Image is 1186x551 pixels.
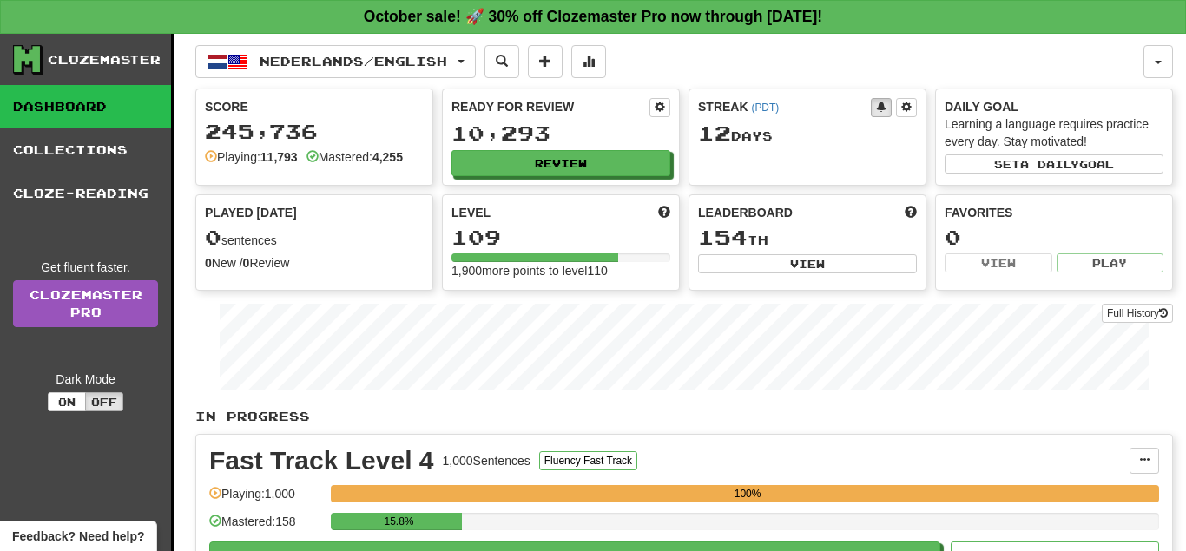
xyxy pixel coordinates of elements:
[451,150,670,176] button: Review
[243,256,250,270] strong: 0
[945,226,1163,248] div: 0
[205,226,424,249] div: sentences
[306,148,403,166] div: Mastered:
[13,371,158,388] div: Dark Mode
[205,204,297,221] span: Played [DATE]
[571,45,606,78] button: More stats
[451,204,491,221] span: Level
[945,253,1052,272] button: View
[1102,304,1173,323] button: Full History
[13,280,158,327] a: ClozemasterPro
[698,121,731,145] span: 12
[260,150,298,164] strong: 11,793
[698,122,917,145] div: Day s
[209,448,434,474] div: Fast Track Level 4
[698,225,748,249] span: 154
[85,392,123,411] button: Off
[528,45,563,78] button: Add sentence to collection
[945,154,1163,174] button: Seta dailygoal
[1057,253,1164,272] button: Play
[751,102,779,114] a: (PDT)
[13,259,158,276] div: Get fluent faster.
[336,513,461,530] div: 15.8%
[698,204,793,221] span: Leaderboard
[195,408,1173,425] p: In Progress
[658,204,670,221] span: Score more points to level up
[698,254,917,273] button: View
[336,485,1159,502] div: 100%
[205,98,424,115] div: Score
[205,148,298,166] div: Playing:
[195,45,476,78] button: Nederlands/English
[698,226,917,249] div: th
[372,150,403,164] strong: 4,255
[48,392,86,411] button: On
[205,121,424,142] div: 245,736
[209,485,322,514] div: Playing: 1,000
[539,451,637,470] button: Fluency Fast Track
[12,528,144,545] span: Open feedback widget
[205,225,221,249] span: 0
[698,98,871,115] div: Streak
[205,256,212,270] strong: 0
[945,115,1163,150] div: Learning a language requires practice every day. Stay motivated!
[451,262,670,279] div: 1,900 more points to level 110
[451,226,670,248] div: 109
[905,204,917,221] span: This week in points, UTC
[945,204,1163,221] div: Favorites
[209,513,322,541] div: Mastered: 158
[1020,158,1079,170] span: a daily
[945,98,1163,115] div: Daily Goal
[451,98,649,115] div: Ready for Review
[443,452,530,469] div: 1,000 Sentences
[451,122,670,144] div: 10,293
[484,45,519,78] button: Search sentences
[260,54,447,69] span: Nederlands / English
[364,8,822,25] strong: October sale! 🚀 30% off Clozemaster Pro now through [DATE]!
[205,254,424,272] div: New / Review
[48,51,161,69] div: Clozemaster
